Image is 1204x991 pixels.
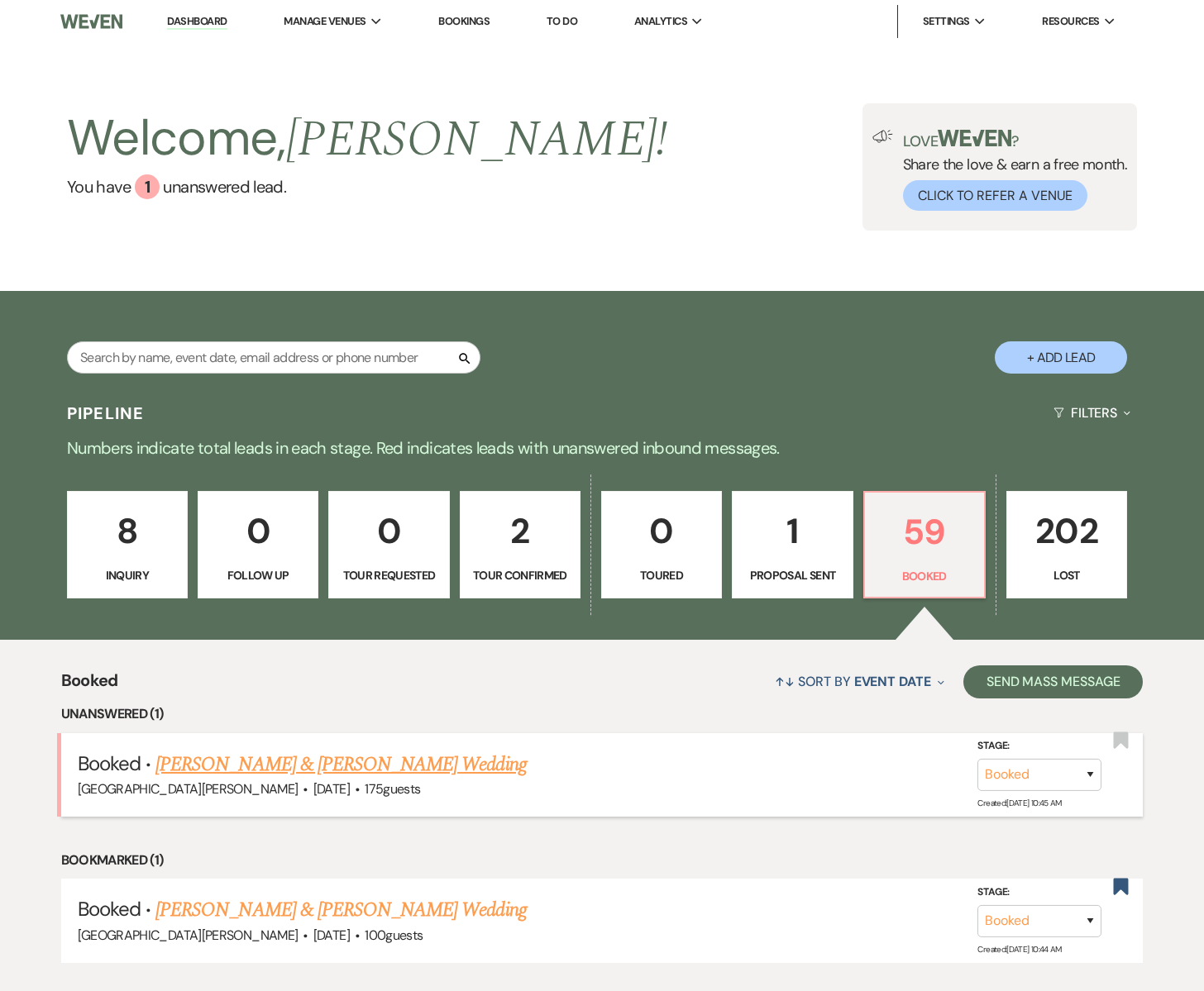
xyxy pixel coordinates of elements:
[286,102,668,178] span: [PERSON_NAME] !
[67,402,145,425] h3: Pipeline
[995,341,1127,374] button: + Add Lead
[365,927,423,944] span: 100 guests
[903,130,1128,149] p: Love ?
[198,491,318,598] a: 0Follow Up
[743,566,842,584] p: Proposal Sent
[67,103,668,174] h2: Welcome,
[775,673,795,690] span: ↑↓
[963,665,1144,698] button: Send Mass Message
[612,566,711,584] p: Toured
[284,13,365,30] span: Manage Venues
[313,927,350,944] span: [DATE]
[167,14,227,30] a: Dashboard
[471,503,570,559] p: 2
[977,943,1061,954] span: Created: [DATE] 10:44 AM
[903,180,1087,211] button: Click to Refer a Venue
[78,896,141,922] span: Booked
[61,703,1144,725] li: Unanswered (1)
[460,491,580,598] a: 2Tour Confirmed
[768,660,950,703] button: Sort By Event Date
[78,780,299,798] span: [GEOGRAPHIC_DATA][PERSON_NAME]
[1017,566,1116,584] p: Lost
[313,780,350,798] span: [DATE]
[135,174,160,199] div: 1
[875,504,974,560] p: 59
[1042,13,1099,30] span: Resources
[977,737,1101,755] label: Stage:
[155,895,526,925] a: [PERSON_NAME] & [PERSON_NAME] Wedding
[732,491,853,598] a: 1Proposal Sent
[208,566,308,584] p: Follow Up
[938,130,1011,146] img: weven-logo-green.svg
[471,566,570,584] p: Tour Confirmed
[67,341,480,374] input: Search by name, event date, email address or phone number
[67,491,188,598] a: 8Inquiry
[78,927,299,944] span: [GEOGRAPHIC_DATA][PERSON_NAME]
[78,503,177,559] p: 8
[875,567,974,585] p: Booked
[339,503,438,559] p: 0
[78,566,177,584] p: Inquiry
[601,491,722,598] a: 0Toured
[1047,391,1137,435] button: Filters
[977,798,1061,808] span: Created: [DATE] 10:45 AM
[893,130,1128,211] div: Share the love & earn a free month.
[1017,503,1116,559] p: 202
[863,491,986,598] a: 59Booked
[872,130,893,143] img: loud-speaker-illustration.svg
[923,13,970,30] span: Settings
[612,503,711,559] p: 0
[78,750,141,776] span: Booked
[634,13,687,30] span: Analytics
[67,174,668,199] a: You have 1 unanswered lead.
[61,850,1144,871] li: Bookmarked (1)
[155,750,526,779] a: [PERSON_NAME] & [PERSON_NAME] Wedding
[61,668,118,703] span: Booked
[977,884,1101,902] label: Stage:
[208,503,308,559] p: 0
[365,780,420,798] span: 175 guests
[547,14,577,28] a: To Do
[60,4,122,39] img: Weven Logo
[339,566,438,584] p: Tour Requested
[743,503,842,559] p: 1
[438,14,490,28] a: Bookings
[1006,491,1127,598] a: 202Lost
[328,491,449,598] a: 0Tour Requested
[7,435,1197,461] p: Numbers indicate total leads in each stage. Red indicates leads with unanswered inbound messages.
[854,673,931,690] span: Event Date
